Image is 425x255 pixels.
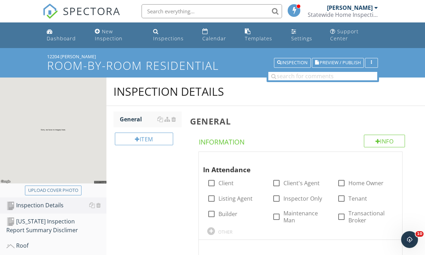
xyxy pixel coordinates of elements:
[283,210,329,224] label: Maintenance Man
[42,9,120,24] a: SPECTORA
[150,25,194,45] a: Inspections
[218,195,253,202] label: Listing Agent
[401,231,418,248] iframe: Intercom live chat
[277,60,308,65] div: Inspection
[42,4,58,19] img: The Best Home Inspection Software - Spectora
[202,35,226,42] div: Calendar
[63,4,120,18] span: SPECTORA
[120,115,182,123] div: General
[416,231,424,237] span: 10
[203,155,388,175] div: In Attendance
[142,4,282,18] input: Search everything...
[327,25,381,45] a: Support Center
[25,186,81,195] button: Upload cover photo
[348,195,367,202] label: Tenant
[44,25,86,45] a: Dashboard
[47,35,76,42] div: Dashboard
[348,210,394,224] label: Transactional Broker
[288,25,322,45] a: Settings
[6,217,106,235] div: [US_STATE] Inspection Report Summary Disclimer
[291,35,312,42] div: Settings
[92,25,145,45] a: New Inspection
[245,35,272,42] div: Templates
[113,85,224,99] div: Inspection Details
[200,25,236,45] a: Calendar
[95,28,123,42] div: New Inspection
[268,72,377,80] input: search for comments
[47,59,378,72] h1: Room-by-Room Residential
[364,135,405,147] div: Info
[308,11,378,18] div: Statewide Home Inspections, LLC
[6,241,106,250] div: Roof
[312,59,364,65] a: Preview / Publish
[283,180,320,187] label: Client's Agent
[274,59,311,65] a: Inspection
[218,210,237,217] label: Builder
[218,180,234,187] label: Client
[190,116,414,126] h3: General
[312,58,364,68] button: Preview / Publish
[348,180,384,187] label: Home Owner
[320,61,361,65] span: Preview / Publish
[274,58,311,68] button: Inspection
[153,35,184,42] div: Inspections
[218,229,233,235] div: OTHER
[47,54,378,59] div: 12204 [PERSON_NAME]
[28,187,78,194] div: Upload cover photo
[6,201,106,210] div: Inspection Details
[242,25,283,45] a: Templates
[283,195,322,202] label: Inspector Only
[115,133,174,145] div: Item
[199,135,405,147] h4: Information
[327,4,373,11] div: [PERSON_NAME]
[330,28,359,42] div: Support Center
